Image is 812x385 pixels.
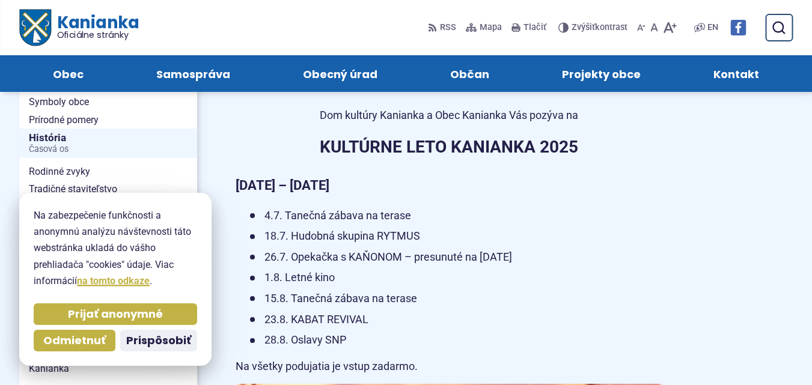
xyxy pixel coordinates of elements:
[50,14,138,40] span: Kanianka
[648,15,661,40] button: Nastaviť pôvodnú veľkosť písma
[250,311,662,329] li: 23.8. KABAT REVIVAL
[537,55,665,92] a: Projekty obce
[250,227,662,246] li: 18.7. Hudobná skupina RYTMUS
[428,15,459,40] a: RSS
[707,20,718,35] span: EN
[29,180,188,198] span: Tradičné staviteľstvo
[120,330,197,351] button: Prispôsobiť
[29,93,188,111] span: Symboly obce
[19,111,197,129] a: Prírodné pomery
[29,129,188,158] span: História
[558,15,630,40] button: Zvýšiťkontrast
[250,248,662,267] li: 26.7. Opekačka s KAŇONOM – presunuté na [DATE]
[29,111,188,129] span: Prírodné pomery
[426,55,514,92] a: Občan
[250,290,662,308] li: 15.8. Tanečná zábava na terase
[19,129,197,158] a: HistóriaČasová os
[451,137,578,157] strong: KANIANKA 2025
[56,31,139,39] span: Oficiálne stránky
[29,145,188,154] span: Časová os
[19,180,197,198] a: Tradičné staviteľstvo
[34,330,115,351] button: Odmietnuť
[480,20,502,35] span: Mapa
[279,55,402,92] a: Obecný úrad
[34,303,197,325] button: Prijať anonymné
[126,334,191,348] span: Prispôsobiť
[320,137,447,157] strong: KULTÚRNE LETO
[156,55,230,92] span: Samospráva
[236,106,662,125] p: Dom kultúry Kanianka a Obec Kanianka Vás pozýva na
[132,55,255,92] a: Samospráva
[463,15,504,40] a: Mapa
[19,10,50,46] img: Prejsť na domovskú stránku
[29,163,188,181] span: Rodinné zvyky
[713,55,759,92] span: Kontakt
[19,163,197,181] a: Rodinné zvyky
[689,55,783,92] a: Kontakt
[29,55,108,92] a: Obec
[730,20,746,35] img: Prejsť na Facebook stránku
[236,357,662,376] p: Na všetky podujatia je vstup zadarmo.
[661,15,679,40] button: Zväčšiť veľkosť písma
[509,15,549,40] button: Tlačiť
[43,334,106,348] span: Odmietnuť
[34,207,197,289] p: Na zabezpečenie funkčnosti a anonymnú analýzu návštevnosti táto webstránka ukladá do vášho prehli...
[635,15,648,40] button: Zmenšiť veľkosť písma
[572,23,627,33] span: kontrast
[68,308,163,321] span: Prijať anonymné
[250,207,662,225] li: 4.7. Tanečná zábava na terase
[250,331,662,350] li: 28.8. Oslavy SNP
[303,55,377,92] span: Obecný úrad
[19,10,139,46] a: Logo Kanianka, prejsť na domovskú stránku.
[562,55,641,92] span: Projekty obce
[572,22,595,32] span: Zvýšiť
[524,23,546,33] span: Tlačiť
[77,275,150,286] a: na tomto odkaze
[440,20,456,35] span: RSS
[19,350,197,378] a: Občianske združenie KRASA A-klub Kanianka
[450,55,489,92] span: Občan
[236,178,329,193] strong: [DATE] – [DATE]
[705,20,721,35] a: EN
[19,93,197,111] a: Symboly obce
[53,55,84,92] span: Obec
[250,268,662,287] li: 1.8. Letné kino
[19,198,197,216] a: Tradičné zamestnanie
